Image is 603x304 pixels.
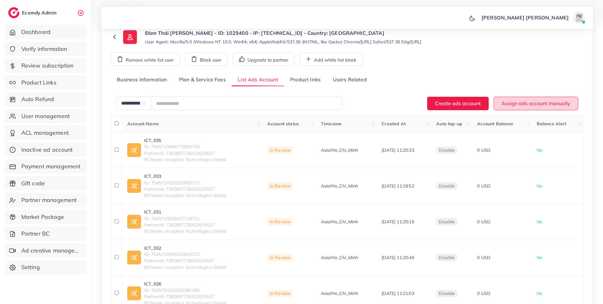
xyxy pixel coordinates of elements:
[8,7,19,18] img: logo
[144,209,226,215] a: ICT_031
[321,121,342,127] span: Timezone
[127,215,141,229] img: ic-ad-info.7fc67b75.svg
[21,230,50,238] span: Partner BC
[21,28,51,36] span: Dashboard
[494,97,578,110] button: Assign ads account manually
[21,62,74,70] span: Review subscription
[144,258,226,264] span: PartnerId: 7392897728432619537
[267,182,293,190] span: In Review
[5,143,86,157] a: Inactive ad account
[267,290,293,297] span: In Review
[478,11,588,24] a: [PERSON_NAME] [PERSON_NAME]avatar
[436,121,462,127] span: Auto top-up
[537,290,542,296] span: No
[267,121,299,127] span: Account status
[144,264,226,270] span: BCName: Inception Technologies Global
[5,58,86,73] a: Review subscription
[439,255,455,260] span: disable
[5,25,86,39] a: Dashboard
[173,73,232,87] a: Plan & Service Fees
[144,215,226,222] span: ID: 7545710029417119751
[127,121,159,127] span: Account Name
[21,146,73,154] span: Inactive ad account
[477,255,490,260] span: 0 USD
[537,121,567,127] span: Balance Alert
[321,219,358,225] span: Asia/Ho_Chi_Minh
[21,129,69,137] span: ACL management
[537,219,542,225] span: No
[382,290,414,296] span: [DATE] 11:21:03
[21,79,57,87] span: Product Links
[123,30,137,44] img: ic-user-info.36bf1079.svg
[382,183,414,189] span: [DATE] 11:19:52
[5,193,86,207] a: Partner management
[382,219,414,225] span: [DATE] 11:20:16
[327,73,372,87] a: Users Related
[477,290,490,296] span: 0 USD
[21,95,54,103] span: Auto Refund
[382,255,414,260] span: [DATE] 11:20:46
[232,73,284,87] a: List Ads Account
[5,159,86,174] a: Payment management
[299,52,363,66] button: Add white list block
[21,162,81,171] span: Payment management
[144,150,226,156] span: PartnerId: 7392897728432619537
[573,11,585,24] img: avatar
[5,109,86,123] a: User management
[5,75,86,90] a: Product Links
[5,226,86,241] a: Partner BC
[321,183,358,189] span: Asia/Ho_Chi_Minh
[21,196,77,204] span: Partner management
[144,245,226,251] a: ICT_032
[321,147,358,153] span: Asia/Ho_Chi_Minh
[144,293,226,300] span: PartnerId: 7392897728432619537
[144,228,226,234] span: BCName: Inception Technologies Global
[439,147,455,153] span: disable
[321,254,358,261] span: Asia/Ho_Chi_Minh
[537,255,542,260] span: No
[21,112,70,120] span: User management
[5,176,86,191] a: Gift code
[144,186,226,192] span: PartnerId: 7392897728432619537
[21,213,64,221] span: Market Package
[5,92,86,106] a: Auto Refund
[144,281,226,287] a: ICT_026
[5,42,86,56] a: Verify information
[537,147,542,153] span: No
[127,179,141,193] img: ic-ad-info.7fc67b75.svg
[144,144,226,150] span: ID: 7545710966776905736
[477,219,490,225] span: 0 USD
[22,10,58,16] h2: Ecomdy Admin
[477,183,490,189] span: 0 USD
[144,137,226,144] a: ICT_035
[127,251,141,264] img: ic-ad-info.7fc67b75.svg
[267,146,293,154] span: In Review
[382,121,406,127] span: Created At
[144,156,226,163] span: BCName: Inception Technologies Global
[145,39,421,45] small: User Agent: Mozilla/5.0 (Windows NT 10.0; Win64; x64) AppleWebKit/537.36 (KHTML, like Gecko) Chro...
[321,290,358,296] span: Asia/Ho_Chi_Minh
[427,97,489,110] button: Create ads account
[439,290,455,296] span: disable
[5,243,86,258] a: Ad creative management
[111,73,173,87] a: Business Information
[185,52,228,66] button: Block user
[5,260,86,274] a: Setting
[233,52,295,66] button: Upgrade to partner
[111,52,180,66] button: Remove white list user
[144,173,226,179] a: ICT_033
[144,180,226,186] span: ID: 7545710332505800711
[144,287,226,293] span: ID: 7545704310236381185
[537,183,542,189] span: No
[439,219,455,225] span: disable
[284,73,327,87] a: Product links
[21,263,40,271] span: Setting
[144,192,226,198] span: BCName: Inception Technologies Global
[477,147,490,153] span: 0 USD
[21,247,82,255] span: Ad creative management
[477,121,513,127] span: Account Balance
[8,7,58,18] a: logoEcomdy Admin
[145,29,421,37] p: Đàm Thái [PERSON_NAME] - ID: 1029400 - IP: [TECHNICAL_ID] - Country: [GEOGRAPHIC_DATA]
[21,179,45,187] span: Gift code
[5,126,86,140] a: ACL management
